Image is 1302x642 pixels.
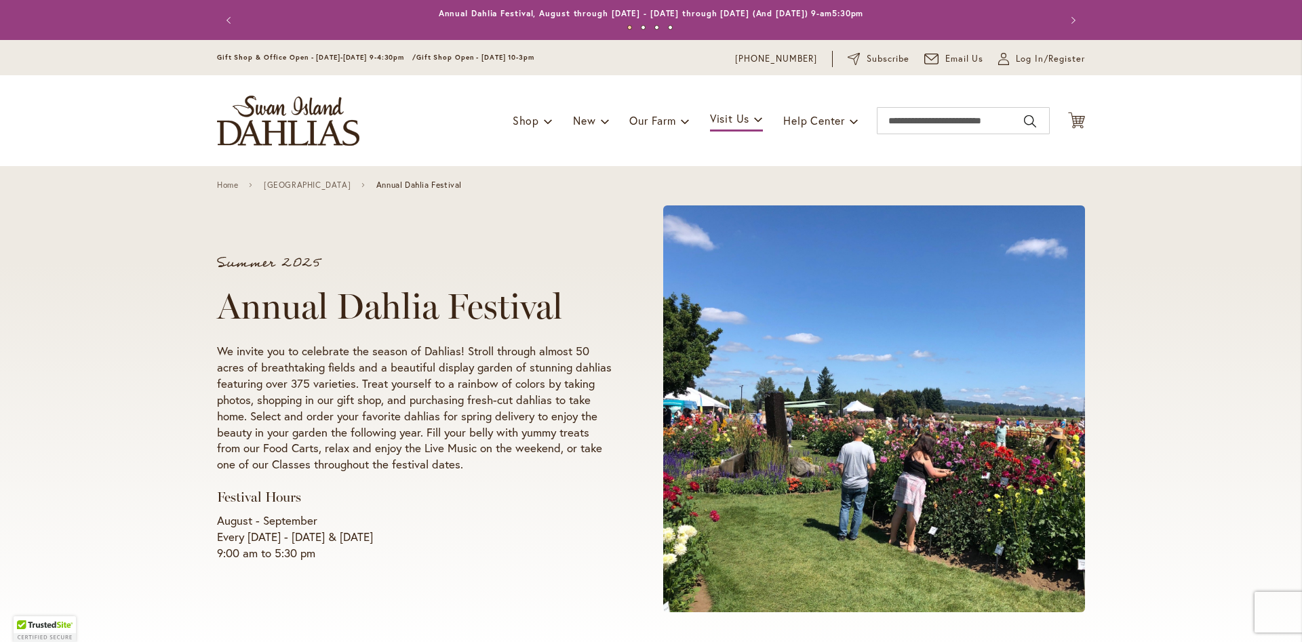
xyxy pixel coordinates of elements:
[573,113,595,127] span: New
[376,180,462,190] span: Annual Dahlia Festival
[867,52,909,66] span: Subscribe
[998,52,1085,66] a: Log In/Register
[217,7,244,34] button: Previous
[217,513,612,561] p: August - September Every [DATE] - [DATE] & [DATE] 9:00 am to 5:30 pm
[654,25,659,30] button: 3 of 4
[217,53,416,62] span: Gift Shop & Office Open - [DATE]-[DATE] 9-4:30pm /
[783,113,845,127] span: Help Center
[627,25,632,30] button: 1 of 4
[848,52,909,66] a: Subscribe
[217,256,612,270] p: Summer 2025
[668,25,673,30] button: 4 of 4
[641,25,646,30] button: 2 of 4
[945,52,984,66] span: Email Us
[924,52,984,66] a: Email Us
[217,489,612,506] h3: Festival Hours
[217,343,612,473] p: We invite you to celebrate the season of Dahlias! Stroll through almost 50 acres of breathtaking ...
[217,180,238,190] a: Home
[217,96,359,146] a: store logo
[217,286,612,327] h1: Annual Dahlia Festival
[1058,7,1085,34] button: Next
[264,180,351,190] a: [GEOGRAPHIC_DATA]
[439,8,864,18] a: Annual Dahlia Festival, August through [DATE] - [DATE] through [DATE] (And [DATE]) 9-am5:30pm
[416,53,534,62] span: Gift Shop Open - [DATE] 10-3pm
[629,113,675,127] span: Our Farm
[735,52,817,66] a: [PHONE_NUMBER]
[1016,52,1085,66] span: Log In/Register
[513,113,539,127] span: Shop
[710,111,749,125] span: Visit Us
